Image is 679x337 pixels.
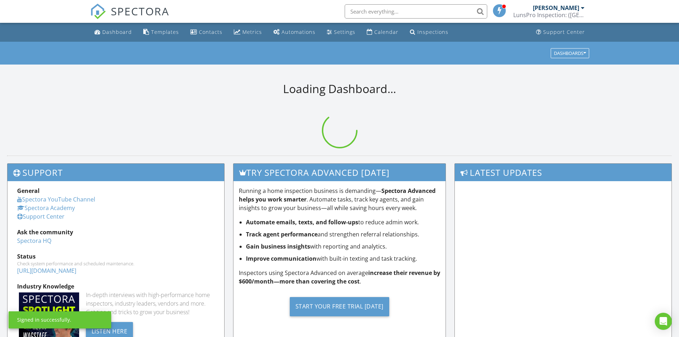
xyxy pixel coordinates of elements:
a: Support Center [17,213,65,220]
strong: Automate emails, texts, and follow-ups [246,218,358,226]
strong: Spectora Advanced helps you work smarter [239,187,436,203]
div: Industry Knowledge [17,282,215,291]
li: to reduce admin work. [246,218,441,226]
a: Contacts [187,26,225,39]
a: Spectora Academy [17,204,75,212]
div: Templates [151,29,179,35]
div: Settings [334,29,355,35]
div: Contacts [199,29,222,35]
strong: increase their revenue by $600/month—more than covering the cost [239,269,440,285]
h3: Latest Updates [455,164,672,181]
a: Listen Here [86,327,133,335]
strong: Improve communication [246,255,317,262]
a: Start Your Free Trial [DATE] [239,291,441,322]
strong: General [17,187,40,195]
a: Spectora YouTube Channel [17,195,95,203]
h3: Support [7,164,224,181]
div: Dashboard [102,29,132,35]
div: Automations [282,29,315,35]
a: Inspections [407,26,451,39]
button: Dashboards [551,48,589,58]
strong: Gain business insights [246,242,310,250]
a: Dashboard [92,26,135,39]
div: Check system performance and scheduled maintenance. [17,261,215,266]
div: [PERSON_NAME] [533,4,579,11]
a: Settings [324,26,358,39]
a: Metrics [231,26,265,39]
input: Search everything... [345,4,487,19]
a: Support Center [533,26,588,39]
a: Templates [140,26,182,39]
a: Automations (Basic) [271,26,318,39]
li: with reporting and analytics. [246,242,441,251]
div: Calendar [374,29,398,35]
div: Support Center [543,29,585,35]
p: Running a home inspection business is demanding— . Automate tasks, track key agents, and gain ins... [239,187,441,212]
h3: Try spectora advanced [DATE] [233,164,446,181]
span: SPECTORA [111,4,169,19]
p: Inspectors using Spectora Advanced on average . [239,269,441,286]
div: Inspections [417,29,448,35]
div: Start Your Free Trial [DATE] [290,297,389,316]
div: Ask the community [17,228,215,236]
div: Open Intercom Messenger [655,313,672,330]
a: Calendar [364,26,401,39]
div: Signed in successfully. [17,316,71,323]
img: The Best Home Inspection Software - Spectora [90,4,106,19]
div: Metrics [242,29,262,35]
div: Dashboards [554,51,586,56]
div: Status [17,252,215,261]
a: [URL][DOMAIN_NAME] [17,267,76,275]
strong: Track agent performance [246,230,318,238]
a: SPECTORA [90,10,169,25]
li: with built-in texting and task tracking. [246,254,441,263]
a: Spectora HQ [17,237,51,245]
div: In-depth interviews with high-performance home inspectors, industry leaders, vendors and more. Ge... [86,291,215,316]
li: and strengthen referral relationships. [246,230,441,239]
div: LunsPro Inspection: (Atlanta) [513,11,585,19]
